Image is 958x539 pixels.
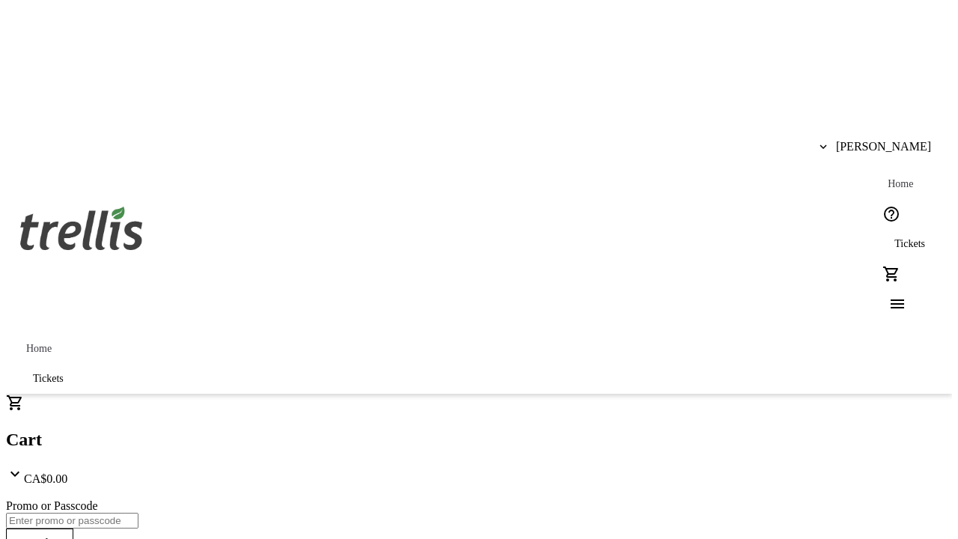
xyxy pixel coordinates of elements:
a: Home [15,334,63,364]
a: Tickets [876,229,943,259]
img: Orient E2E Organization xvgz8a6nbg's Logo [15,190,148,265]
div: CartCA$0.00 [6,394,952,486]
h2: Cart [6,430,952,450]
a: Tickets [15,364,82,394]
span: Tickets [894,238,925,250]
button: Help [876,199,906,229]
button: Cart [876,259,906,289]
span: Home [26,343,52,355]
a: Home [876,169,924,199]
span: CA$0.00 [24,472,67,485]
span: [PERSON_NAME] [836,140,931,153]
input: Enter promo or passcode [6,513,138,529]
span: Home [888,178,913,190]
label: Promo or Passcode [6,499,98,512]
span: Tickets [33,373,64,385]
button: Menu [876,289,906,319]
button: [PERSON_NAME] [808,132,943,162]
